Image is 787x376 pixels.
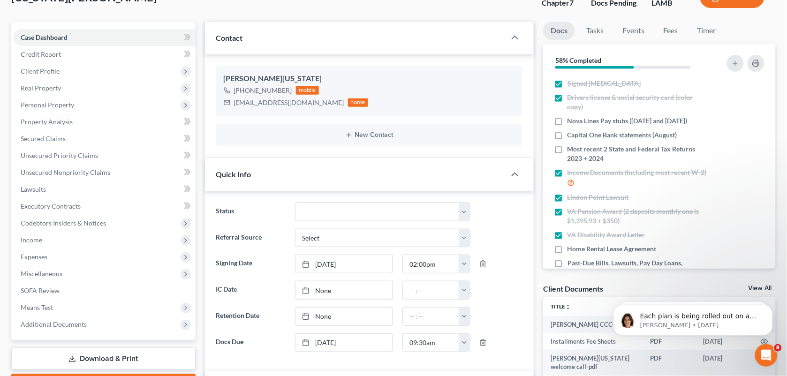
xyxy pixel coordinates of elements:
[568,244,657,254] span: Home Rental Lease Agreement
[234,98,344,107] div: [EMAIL_ADDRESS][DOMAIN_NAME]
[568,79,641,88] span: Signed [MEDICAL_DATA]
[13,181,196,198] a: Lawsuits
[21,185,46,193] span: Lawsuits
[21,219,106,227] span: Codebtors Insiders & Notices
[551,303,571,310] a: Titleunfold_more
[543,284,603,293] div: Client Documents
[21,50,61,58] span: Credit Report
[21,33,68,41] span: Case Dashboard
[755,344,778,367] iframe: Intercom live chat
[21,270,62,278] span: Miscellaneous
[13,164,196,181] a: Unsecured Nonpriority Claims
[696,350,753,376] td: [DATE]
[234,86,292,95] div: [PHONE_NUMBER]
[579,22,611,40] a: Tasks
[13,113,196,130] a: Property Analysis
[403,281,459,299] input: -- : --
[543,22,575,40] a: Docs
[295,281,393,299] a: None
[543,350,643,376] td: [PERSON_NAME][US_STATE] welcome call-pdf
[403,308,459,325] input: -- : --
[295,334,393,352] a: [DATE]
[689,22,723,40] a: Timer
[21,67,60,75] span: Client Profile
[21,84,61,92] span: Real Property
[568,207,710,226] span: VA Pension Award (2 deposits monthly one is $1,395.93 + $350)
[615,22,652,40] a: Events
[296,86,319,95] div: mobile
[348,98,369,107] div: home
[216,33,243,42] span: Contact
[11,348,196,370] a: Download & Print
[21,202,81,210] span: Executory Contracts
[656,22,686,40] a: Fees
[565,304,571,310] i: unfold_more
[212,229,290,248] label: Referral Source
[13,198,196,215] a: Executory Contracts
[568,116,688,126] span: Nova Lines Pay stubs ([DATE] and [DATE])
[568,144,710,163] span: Most recent 2 State and Federal Tax Returns 2023 + 2024
[568,230,645,240] span: VA Disability Award Letter
[21,151,98,159] span: Unsecured Priority Claims
[212,255,290,273] label: Signing Date
[13,282,196,299] a: SOFA Review
[212,307,290,326] label: Retention Date
[295,308,393,325] a: None
[403,255,459,273] input: -- : --
[13,147,196,164] a: Unsecured Priority Claims
[21,320,87,328] span: Additional Documents
[21,101,74,109] span: Personal Property
[21,286,60,294] span: SOFA Review
[212,333,290,352] label: Docs Due
[216,170,251,179] span: Quick Info
[21,303,53,311] span: Means Test
[212,203,290,221] label: Status
[13,46,196,63] a: Credit Report
[13,130,196,147] a: Secured Claims
[568,193,629,202] span: Lindon Point Lawsuit
[21,236,42,244] span: Income
[21,118,73,126] span: Property Analysis
[599,285,787,351] iframe: Intercom notifications message
[543,333,643,350] td: Installments Fee Sheets
[403,334,459,352] input: -- : --
[555,56,601,64] strong: 58% Completed
[568,130,677,140] span: Capital One Bank statements (August)
[568,168,707,177] span: Income Documents (Including most recent W-2)
[21,253,47,261] span: Expenses
[543,316,643,333] td: [PERSON_NAME] CCC-pdf
[21,168,110,176] span: Unsecured Nonpriority Claims
[212,281,290,300] label: IC Date
[224,131,515,139] button: New Contact
[568,93,710,112] span: Drivers license & social security card (color copy)
[568,258,710,277] span: Past-Due Bills, Lawsuits, Pay Day Loans, Collection Letters, etc.
[21,135,66,143] span: Secured Claims
[295,255,393,273] a: [DATE]
[774,344,782,352] span: 8
[224,73,515,84] div: [PERSON_NAME][US_STATE]
[13,29,196,46] a: Case Dashboard
[643,350,696,376] td: PDF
